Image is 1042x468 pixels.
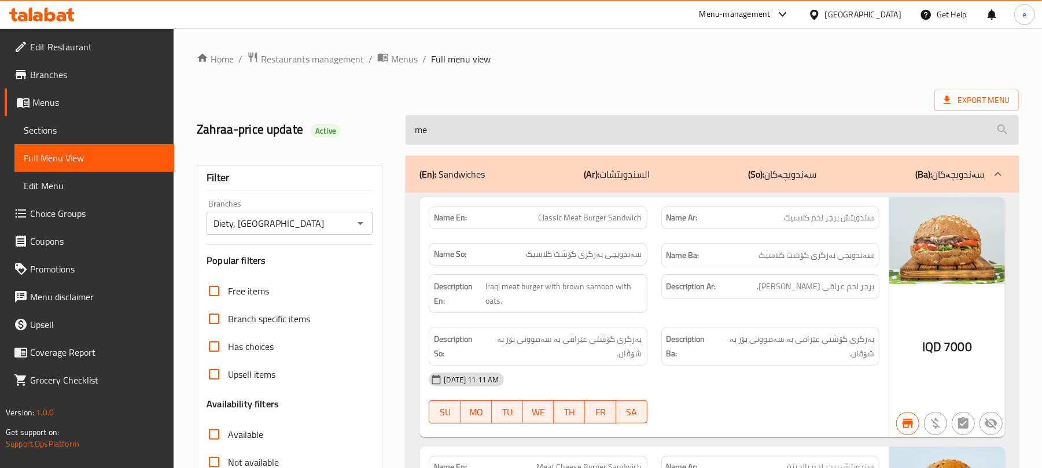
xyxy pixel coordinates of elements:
input: search [406,115,1019,145]
span: Branch specific items [228,312,310,326]
span: Menus [391,52,418,66]
span: Available [228,428,263,441]
span: Coupons [30,234,165,248]
strong: Name So: [434,248,466,260]
li: / [422,52,426,66]
button: TU [492,400,523,423]
span: Edit Restaurant [30,40,165,54]
a: Edit Menu [14,172,174,200]
strong: Description Ar: [667,279,716,294]
a: Promotions [5,255,174,283]
span: Edit Menu [24,179,165,193]
span: Export Menu [934,90,1019,111]
div: (En): Sandwiches(Ar):السندويتشات(So):سەندویچەکان(Ba):سەندویچەکان [406,156,1019,193]
span: Classic Meat Burger Sandwich [539,212,642,224]
button: Purchased item [924,412,947,435]
b: (Ba): [915,165,932,183]
b: (En): [419,165,436,183]
a: Menus [5,89,174,116]
span: Active [311,126,341,137]
p: سەندویچەکان [748,167,816,181]
span: برجر لحم عراقي بالصمون أسمر بالشوفان. [757,279,874,294]
span: بەرگری گۆشتی عێراقی بە سەموونی بۆر بە شۆڤان. [716,332,874,360]
span: SU [434,404,456,421]
span: سەندویچی بەرگری گۆشت كلاسيک [759,248,874,263]
a: Full Menu View [14,144,174,172]
button: MO [461,400,492,423]
span: Sections [24,123,165,137]
span: SA [621,404,643,421]
span: Get support on: [6,425,59,440]
span: سەندویچی بەرگری گۆشت كلاسيک [526,248,642,260]
span: MO [465,404,487,421]
div: [GEOGRAPHIC_DATA] [825,8,901,21]
button: TH [554,400,585,423]
a: Grocery Checklist [5,366,174,394]
span: Free items [228,284,269,298]
li: / [238,52,242,66]
span: Restaurants management [261,52,364,66]
span: Full menu view [431,52,491,66]
p: سەندویچەکان [915,167,984,181]
a: Support.OpsPlatform [6,436,79,451]
div: Filter [207,165,373,190]
span: سندويتش برجر لحم كلاسيك [784,212,874,224]
button: SU [429,400,461,423]
button: WE [523,400,554,423]
strong: Description Ba: [667,332,714,360]
b: (So): [748,165,764,183]
span: Coverage Report [30,345,165,359]
button: SA [616,400,647,423]
span: 1.0.0 [36,405,54,420]
strong: Description En: [434,279,483,308]
strong: Name En: [434,212,467,224]
a: Sections [14,116,174,144]
a: Edit Restaurant [5,33,174,61]
a: Branches [5,61,174,89]
span: Iraqi meat burger with brown samoon with oats. [485,279,642,308]
button: Not available [980,412,1003,435]
span: TH [558,404,580,421]
h3: Availability filters [207,397,279,411]
a: Restaurants management [247,51,364,67]
span: [DATE] 11:11 AM [439,374,503,385]
div: Active [311,124,341,138]
img: %E2%80%8FDiety_%D9%83%D9%84%D8%A7%D8%B3%D9%83_%D8%A8%D8%B1%D8%BA%D8%B1_%D9%84%D8%AD%D9%85_Hus6383... [889,197,1005,284]
li: / [369,52,373,66]
span: Full Menu View [24,151,165,165]
span: Version: [6,405,34,420]
span: Promotions [30,262,165,276]
button: FR [585,400,616,423]
span: Menus [32,95,165,109]
strong: Name Ar: [667,212,698,224]
span: Choice Groups [30,207,165,220]
span: FR [590,404,612,421]
a: Home [197,52,234,66]
div: Menu-management [699,8,771,21]
span: e [1022,8,1026,21]
strong: Description So: [434,332,481,360]
a: Upsell [5,311,174,338]
button: Not has choices [952,412,975,435]
p: السندويتشات [584,167,650,181]
a: Menus [377,51,418,67]
button: Open [352,215,369,231]
span: Export Menu [944,93,1010,108]
button: Branch specific item [896,412,919,435]
span: IQD [922,336,941,358]
a: Menu disclaimer [5,283,174,311]
a: Coverage Report [5,338,174,366]
span: Upsell [30,318,165,331]
a: Choice Groups [5,200,174,227]
span: Menu disclaimer [30,290,165,304]
span: Grocery Checklist [30,373,165,387]
strong: Name Ba: [667,248,699,263]
span: WE [528,404,550,421]
span: 7000 [944,336,972,358]
p: Sandwiches [419,167,485,181]
b: (Ar): [584,165,599,183]
span: Has choices [228,340,274,353]
span: Branches [30,68,165,82]
span: Upsell items [228,367,275,381]
span: TU [496,404,518,421]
